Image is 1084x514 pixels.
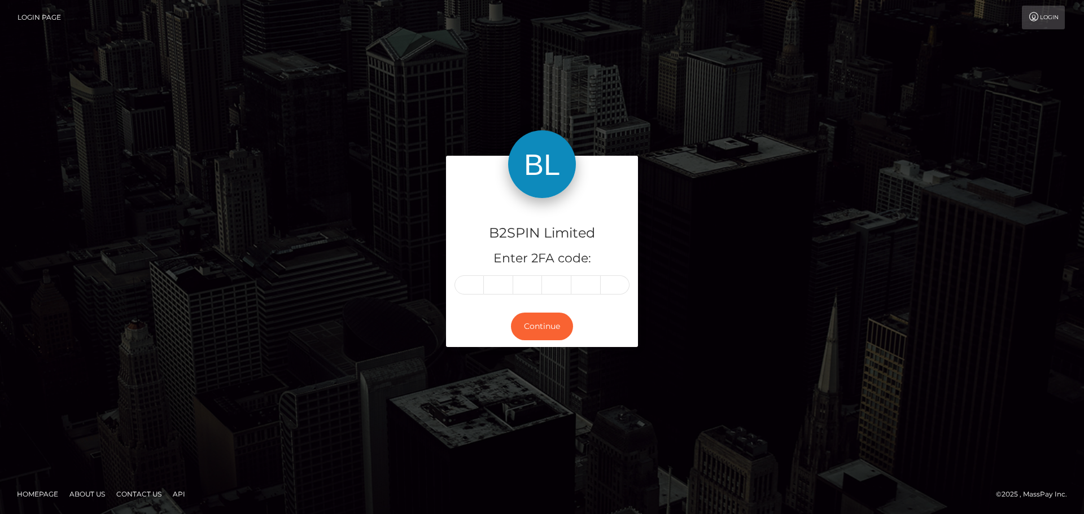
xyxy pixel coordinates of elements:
[18,6,61,29] a: Login Page
[511,313,573,340] button: Continue
[996,488,1076,500] div: © 2025 , MassPay Inc.
[1022,6,1065,29] a: Login
[65,485,110,503] a: About Us
[508,130,576,198] img: B2SPIN Limited
[454,250,630,267] h5: Enter 2FA code:
[454,223,630,243] h4: B2SPIN Limited
[112,485,166,503] a: Contact Us
[168,485,190,503] a: API
[12,485,63,503] a: Homepage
